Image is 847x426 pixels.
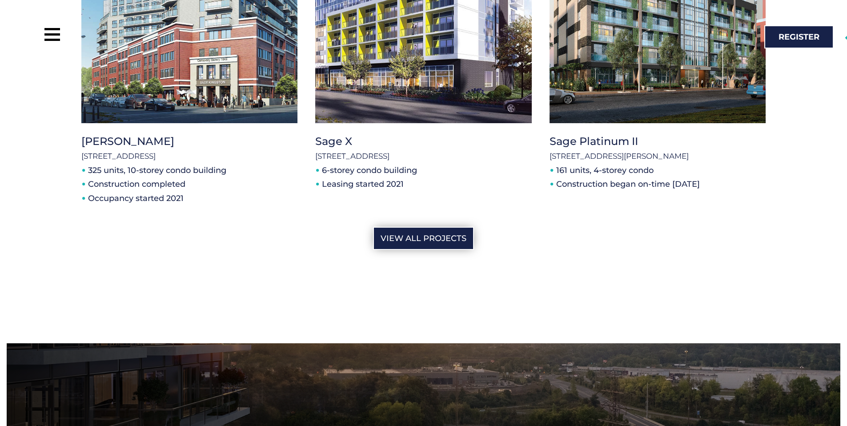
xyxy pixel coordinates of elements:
span: [STREET_ADDRESS] [81,152,156,161]
li: Leasing started 2021 [322,177,532,191]
li: 325 units, 10-storey condo building [88,163,298,177]
li: 6-storey condo building [322,163,532,177]
span: [STREET_ADDRESS][PERSON_NAME] [550,152,689,161]
span: Register [779,33,819,41]
li: Construction began on-time [DATE] [556,177,766,191]
a: View All Projects [373,227,474,250]
a: [PERSON_NAME] [81,135,174,148]
li: Occupancy started 2021 [88,191,298,205]
a: Sage X [315,135,352,148]
li: 161 units, 4-storey condo [556,163,766,177]
span: View All Projects [381,234,466,242]
a: Sage Platinum II [550,135,638,148]
a: Register [764,25,834,48]
li: Construction completed [88,177,298,191]
span: [STREET_ADDRESS] [315,152,389,161]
